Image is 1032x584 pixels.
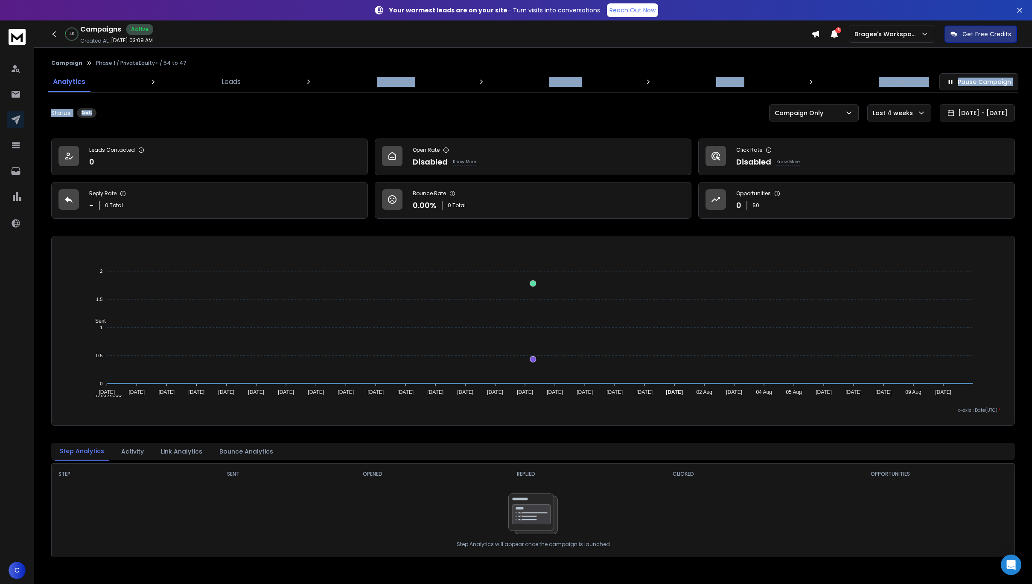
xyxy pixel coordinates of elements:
p: Get Free Credits [962,30,1011,38]
div: Open Intercom Messenger [1001,555,1021,575]
th: SENT [172,464,294,484]
a: Analytics [48,72,90,92]
tspan: [DATE] [278,389,294,395]
a: Sequences [372,72,419,92]
th: OPPORTUNITIES [766,464,1015,484]
button: C [9,562,26,579]
p: Bragee's Workspace [854,30,921,38]
tspan: 1.5 [96,297,102,302]
tspan: [DATE] [845,389,862,395]
a: Open RateDisabledKnow More [375,139,691,175]
th: OPENED [294,464,451,484]
tspan: [DATE] [816,389,832,395]
p: Disabled [413,156,448,168]
strong: Your warmest leads are on your site [389,6,507,14]
a: Leads Contacted0 [51,139,368,175]
p: 0 [89,156,94,168]
tspan: 0.5 [96,353,102,358]
p: - [89,199,94,211]
tspan: [DATE] [338,389,354,395]
button: [DATE] - [DATE] [940,104,1015,121]
tspan: [DATE] [128,389,145,395]
p: Opportunities [736,190,771,197]
p: – Turn visits into conversations [389,6,600,14]
tspan: 04 Aug [756,389,772,395]
span: Sent [89,318,106,324]
tspan: [DATE] [188,389,204,395]
p: $ 0 [752,202,759,209]
p: Know More [776,159,800,165]
tspan: [DATE] [397,389,414,395]
a: Leads [216,72,246,92]
p: Know More [453,159,476,165]
p: Disabled [736,156,771,168]
h1: Campaigns [80,24,121,35]
tspan: [DATE] [636,389,653,395]
tspan: [DATE] [875,389,892,395]
a: Subsequences [874,72,933,92]
p: 0 [736,199,741,211]
p: Status: [51,109,72,117]
p: Analytics [53,77,85,87]
p: 0 Total [448,202,466,209]
p: Phase 1 / PrivateEquity+ / 54 to 47 [96,60,187,66]
p: 0 Total [105,202,123,209]
div: Active [126,24,153,35]
th: REPLIED [451,464,601,484]
tspan: [DATE] [308,389,324,395]
a: Click RateDisabledKnow More [698,139,1015,175]
button: Get Free Credits [945,26,1017,43]
tspan: 1 [100,325,102,330]
tspan: [DATE] [99,389,115,395]
p: Campaign Only [775,109,827,117]
tspan: [DATE] [427,389,443,395]
button: Campaign [51,60,82,66]
tspan: [DATE] [666,389,683,395]
button: Pause Campaign [939,73,1018,90]
p: Subsequences [879,77,927,87]
p: Options [716,77,743,87]
tspan: 02 Aug [696,389,712,395]
a: Reply Rate-0 Total [51,182,368,219]
tspan: 05 Aug [786,389,802,395]
p: Reply Rate [89,190,117,197]
tspan: [DATE] [606,389,623,395]
p: Last 4 weeks [873,109,916,117]
tspan: 09 Aug [906,389,921,395]
a: Bounce Rate0.00%0 Total [375,182,691,219]
th: STEP [52,464,172,484]
tspan: [DATE] [935,389,951,395]
span: 6 [835,27,841,33]
button: Step Analytics [55,442,109,461]
span: Total Opens [89,394,122,400]
tspan: [DATE] [248,389,264,395]
tspan: [DATE] [577,389,593,395]
p: Click Rate [736,147,762,153]
p: [DATE] 03:09 AM [111,37,153,44]
th: CLICKED [601,464,766,484]
tspan: [DATE] [726,389,742,395]
tspan: [DATE] [517,389,533,395]
button: Activity [116,442,149,461]
a: Options [711,72,748,92]
button: Bounce Analytics [214,442,278,461]
a: Reach Out Now [607,3,658,17]
tspan: [DATE] [367,389,384,395]
p: Open Rate [413,147,440,153]
p: Leads Contacted [89,147,135,153]
a: Schedule [544,72,585,92]
p: Reach Out Now [609,6,656,14]
p: 0.00 % [413,199,437,211]
tspan: [DATE] [487,389,503,395]
p: Schedule [549,77,580,87]
p: Sequences [377,77,414,87]
a: Opportunities0$0 [698,182,1015,219]
tspan: [DATE] [457,389,473,395]
tspan: [DATE] [158,389,175,395]
tspan: [DATE] [218,389,234,395]
tspan: 0 [100,381,102,386]
p: Bounce Rate [413,190,446,197]
p: Created At: [80,38,109,44]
